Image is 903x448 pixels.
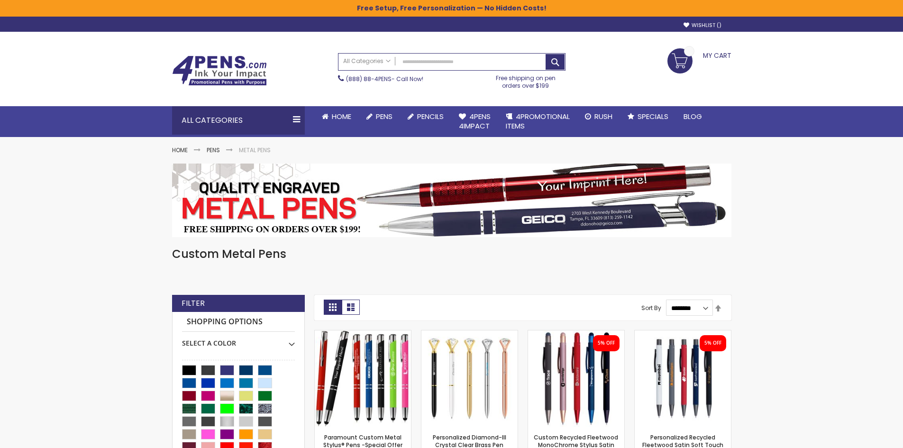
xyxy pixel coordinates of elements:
[577,106,620,127] a: Rush
[359,106,400,127] a: Pens
[486,71,566,90] div: Free shipping on pen orders over $199
[400,106,451,127] a: Pencils
[338,54,395,69] a: All Categories
[376,111,392,121] span: Pens
[172,247,731,262] h1: Custom Metal Pens
[620,106,676,127] a: Specials
[182,312,295,332] strong: Shopping Options
[459,111,491,131] span: 4Pens 4impact
[324,300,342,315] strong: Grid
[498,106,577,137] a: 4PROMOTIONALITEMS
[528,330,624,427] img: Custom Recycled Fleetwood MonoChrome Stylus Satin Soft Touch Gel Pen
[315,330,411,338] a: Paramount Custom Metal Stylus® Pens -Special Offer
[528,330,624,338] a: Custom Recycled Fleetwood MonoChrome Stylus Satin Soft Touch Gel Pen
[635,330,731,338] a: Personalized Recycled Fleetwood Satin Soft Touch Gel Click Pen
[343,57,391,65] span: All Categories
[421,330,518,338] a: Personalized Diamond-III Crystal Clear Brass Pen
[346,75,423,83] span: - Call Now!
[315,330,411,427] img: Paramount Custom Metal Stylus® Pens -Special Offer
[641,304,661,312] label: Sort By
[172,55,267,86] img: 4Pens Custom Pens and Promotional Products
[207,146,220,154] a: Pens
[451,106,498,137] a: 4Pens4impact
[314,106,359,127] a: Home
[684,22,721,29] a: Wishlist
[676,106,710,127] a: Blog
[635,330,731,427] img: Personalized Recycled Fleetwood Satin Soft Touch Gel Click Pen
[421,330,518,427] img: Personalized Diamond-III Crystal Clear Brass Pen
[417,111,444,121] span: Pencils
[594,111,612,121] span: Rush
[182,298,205,309] strong: Filter
[598,340,615,347] div: 5% OFF
[704,340,721,347] div: 5% OFF
[684,111,702,121] span: Blog
[172,164,731,237] img: Metal Pens
[638,111,668,121] span: Specials
[182,332,295,348] div: Select A Color
[172,146,188,154] a: Home
[239,146,271,154] strong: Metal Pens
[172,106,305,135] div: All Categories
[346,75,392,83] a: (888) 88-4PENS
[506,111,570,131] span: 4PROMOTIONAL ITEMS
[332,111,351,121] span: Home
